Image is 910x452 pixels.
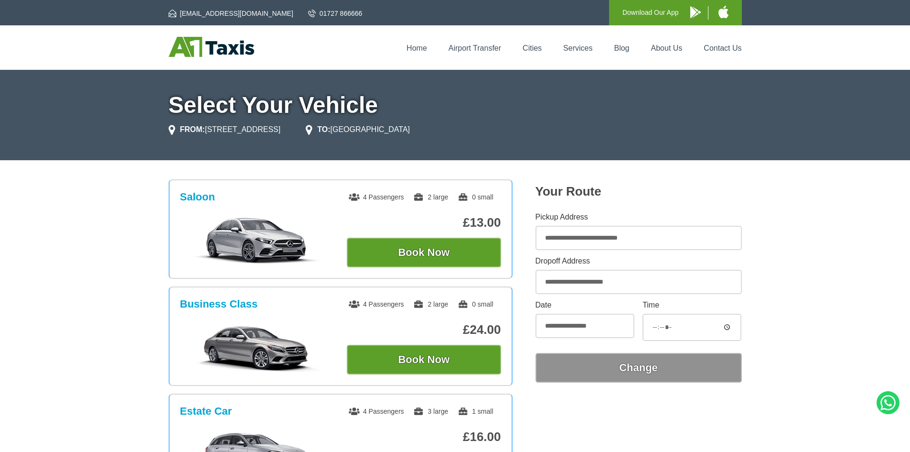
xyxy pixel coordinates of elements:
strong: FROM: [180,125,205,133]
button: Book Now [347,238,501,267]
span: 3 large [413,408,448,415]
img: Saloon [185,217,329,265]
h3: Estate Car [180,405,232,418]
li: [STREET_ADDRESS] [169,124,281,135]
img: A1 Taxis Android App [690,6,701,18]
img: A1 Taxis St Albans LTD [169,37,254,57]
span: 4 Passengers [349,193,404,201]
a: About Us [651,44,683,52]
img: Business Class [185,324,329,372]
label: Pickup Address [535,213,742,221]
img: A1 Taxis iPhone App [718,6,728,18]
strong: TO: [317,125,330,133]
span: 0 small [458,300,493,308]
button: Change [535,353,742,383]
a: Home [407,44,427,52]
a: Blog [614,44,629,52]
span: 4 Passengers [349,408,404,415]
a: Contact Us [704,44,741,52]
h3: Saloon [180,191,215,203]
span: 2 large [413,300,448,308]
a: Airport Transfer [449,44,501,52]
span: 0 small [458,193,493,201]
label: Time [642,301,741,309]
h2: Your Route [535,184,742,199]
p: £24.00 [347,322,501,337]
a: Services [563,44,592,52]
a: [EMAIL_ADDRESS][DOMAIN_NAME] [169,9,293,18]
label: Dropoff Address [535,257,742,265]
label: Date [535,301,634,309]
p: £13.00 [347,215,501,230]
p: Download Our App [622,7,679,19]
span: 2 large [413,193,448,201]
p: £16.00 [347,430,501,444]
button: Book Now [347,345,501,375]
a: 01727 866666 [308,9,363,18]
h1: Select Your Vehicle [169,94,742,117]
h3: Business Class [180,298,258,310]
span: 4 Passengers [349,300,404,308]
span: 1 small [458,408,493,415]
a: Cities [523,44,542,52]
li: [GEOGRAPHIC_DATA] [306,124,410,135]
